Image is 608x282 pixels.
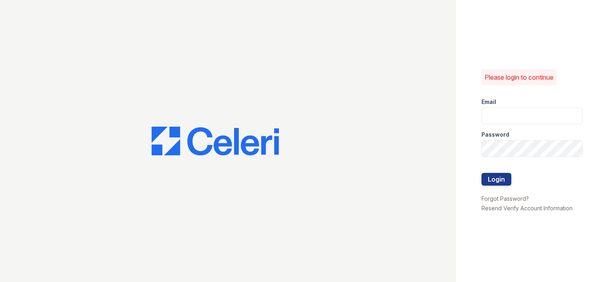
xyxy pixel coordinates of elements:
[481,131,509,139] label: Password
[481,173,511,186] button: Login
[485,72,553,82] p: Please login to continue
[481,205,573,211] a: Resend Verify Account Information
[152,127,279,155] img: CE_Logo_Blue-a8612792a0a2168367f1c8372b55b34899dd931a85d93a1a3d3e32e68fde9ad4.png
[481,98,496,106] label: Email
[481,195,529,202] a: Forgot Password?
